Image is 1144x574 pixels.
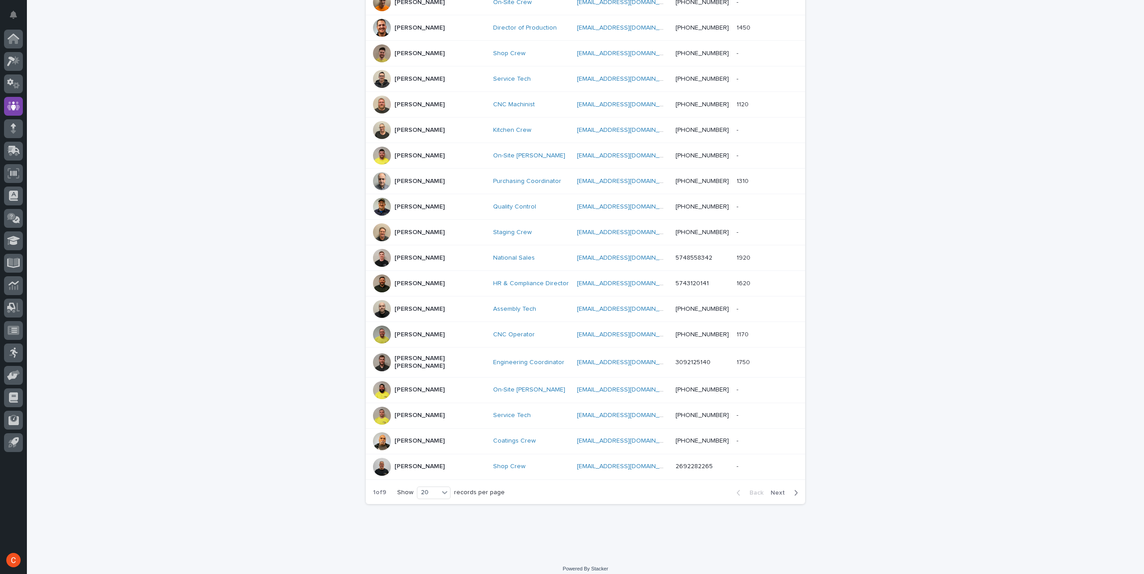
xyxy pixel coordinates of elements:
[394,463,445,470] p: [PERSON_NAME]
[737,74,740,83] p: -
[366,220,805,245] tr: [PERSON_NAME]Staging Crew [EMAIL_ADDRESS][DOMAIN_NAME] [PHONE_NUMBER]--
[729,489,767,497] button: Back
[366,66,805,92] tr: [PERSON_NAME]Service Tech [EMAIL_ADDRESS][DOMAIN_NAME] [PHONE_NUMBER]--
[737,384,740,394] p: -
[493,126,531,134] a: Kitchen Crew
[737,22,752,32] p: 1450
[394,203,445,211] p: [PERSON_NAME]
[394,152,445,160] p: [PERSON_NAME]
[493,305,536,313] a: Assembly Tech
[394,280,445,287] p: [PERSON_NAME]
[577,438,678,444] a: [EMAIL_ADDRESS][DOMAIN_NAME]
[394,75,445,83] p: [PERSON_NAME]
[676,306,729,312] a: [PHONE_NUMBER]
[577,204,678,210] a: [EMAIL_ADDRESS][DOMAIN_NAME]
[577,127,678,133] a: [EMAIL_ADDRESS][DOMAIN_NAME]
[366,41,805,66] tr: [PERSON_NAME]Shop Crew [EMAIL_ADDRESS][DOMAIN_NAME] [PHONE_NUMBER]--
[737,329,750,339] p: 1170
[563,566,608,571] a: Powered By Stacker
[4,5,23,24] button: Notifications
[366,428,805,454] tr: [PERSON_NAME]Coatings Crew [EMAIL_ADDRESS][DOMAIN_NAME] [PHONE_NUMBER]--
[577,152,678,159] a: [EMAIL_ADDRESS][DOMAIN_NAME]
[577,359,678,365] a: [EMAIL_ADDRESS][DOMAIN_NAME]
[366,482,394,504] p: 1 of 9
[737,410,740,419] p: -
[394,101,445,109] p: [PERSON_NAME]
[394,126,445,134] p: [PERSON_NAME]
[366,296,805,322] tr: [PERSON_NAME]Assembly Tech [EMAIL_ADDRESS][DOMAIN_NAME] [PHONE_NUMBER]--
[744,490,763,496] span: Back
[394,305,445,313] p: [PERSON_NAME]
[11,11,23,25] div: Notifications
[493,178,561,185] a: Purchasing Coordinator
[417,488,439,497] div: 20
[366,403,805,428] tr: [PERSON_NAME]Service Tech [EMAIL_ADDRESS][DOMAIN_NAME] [PHONE_NUMBER]--
[493,152,565,160] a: On-Site [PERSON_NAME]
[676,101,729,108] a: [PHONE_NUMBER]
[676,229,729,235] a: [PHONE_NUMBER]
[394,24,445,32] p: [PERSON_NAME]
[493,437,536,445] a: Coatings Crew
[394,50,445,57] p: [PERSON_NAME]
[676,152,729,159] a: [PHONE_NUMBER]
[394,178,445,185] p: [PERSON_NAME]
[366,117,805,143] tr: [PERSON_NAME]Kitchen Crew [EMAIL_ADDRESS][DOMAIN_NAME] [PHONE_NUMBER]--
[394,355,484,370] p: [PERSON_NAME] [PERSON_NAME]
[397,489,413,496] p: Show
[577,280,678,287] a: [EMAIL_ADDRESS][DOMAIN_NAME]
[676,438,729,444] a: [PHONE_NUMBER]
[366,348,805,378] tr: [PERSON_NAME] [PERSON_NAME]Engineering Coordinator [EMAIL_ADDRESS][DOMAIN_NAME] 309212514017501750
[493,24,557,32] a: Director of Production
[366,15,805,41] tr: [PERSON_NAME]Director of Production [EMAIL_ADDRESS][DOMAIN_NAME] [PHONE_NUMBER]14501450
[366,271,805,296] tr: [PERSON_NAME]HR & Compliance Director [EMAIL_ADDRESS][DOMAIN_NAME] 574312014116201620
[366,92,805,117] tr: [PERSON_NAME]CNC Machinist [EMAIL_ADDRESS][DOMAIN_NAME] [PHONE_NUMBER]11201120
[737,176,750,185] p: 1310
[676,127,729,133] a: [PHONE_NUMBER]
[737,278,752,287] p: 1620
[737,227,740,236] p: -
[676,387,729,393] a: [PHONE_NUMBER]
[366,322,805,348] tr: [PERSON_NAME]CNC Operator [EMAIL_ADDRESS][DOMAIN_NAME] [PHONE_NUMBER]11701170
[577,412,678,418] a: [EMAIL_ADDRESS][DOMAIN_NAME]
[577,50,678,57] a: [EMAIL_ADDRESS][DOMAIN_NAME]
[577,255,678,261] a: [EMAIL_ADDRESS][DOMAIN_NAME]
[737,150,740,160] p: -
[366,143,805,169] tr: [PERSON_NAME]On-Site [PERSON_NAME] [EMAIL_ADDRESS][DOMAIN_NAME] [PHONE_NUMBER]--
[366,194,805,220] tr: [PERSON_NAME]Quality Control [EMAIL_ADDRESS][DOMAIN_NAME] [PHONE_NUMBER]--
[737,461,740,470] p: -
[737,201,740,211] p: -
[366,245,805,271] tr: [PERSON_NAME]National Sales [EMAIL_ADDRESS][DOMAIN_NAME] 574855834219201920
[577,101,678,108] a: [EMAIL_ADDRESS][DOMAIN_NAME]
[737,252,752,262] p: 1920
[493,463,525,470] a: Shop Crew
[366,169,805,194] tr: [PERSON_NAME]Purchasing Coordinator [EMAIL_ADDRESS][DOMAIN_NAME] [PHONE_NUMBER]13101310
[394,254,445,262] p: [PERSON_NAME]
[493,203,536,211] a: Quality Control
[676,463,713,470] a: 2692282265
[493,359,564,366] a: Engineering Coordinator
[493,331,535,339] a: CNC Operator
[493,386,565,394] a: On-Site [PERSON_NAME]
[577,229,678,235] a: [EMAIL_ADDRESS][DOMAIN_NAME]
[493,254,535,262] a: National Sales
[454,489,505,496] p: records per page
[676,204,729,210] a: [PHONE_NUMBER]
[394,331,445,339] p: [PERSON_NAME]
[4,551,23,570] button: users-avatar
[577,331,678,338] a: [EMAIL_ADDRESS][DOMAIN_NAME]
[493,75,531,83] a: Service Tech
[577,463,678,470] a: [EMAIL_ADDRESS][DOMAIN_NAME]
[676,255,712,261] a: 5748558342
[577,76,678,82] a: [EMAIL_ADDRESS][DOMAIN_NAME]
[737,99,750,109] p: 1120
[737,48,740,57] p: -
[493,50,525,57] a: Shop Crew
[676,76,729,82] a: [PHONE_NUMBER]
[577,178,678,184] a: [EMAIL_ADDRESS][DOMAIN_NAME]
[577,387,678,393] a: [EMAIL_ADDRESS][DOMAIN_NAME]
[737,125,740,134] p: -
[676,178,729,184] a: [PHONE_NUMBER]
[493,412,531,419] a: Service Tech
[394,412,445,419] p: [PERSON_NAME]
[394,437,445,445] p: [PERSON_NAME]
